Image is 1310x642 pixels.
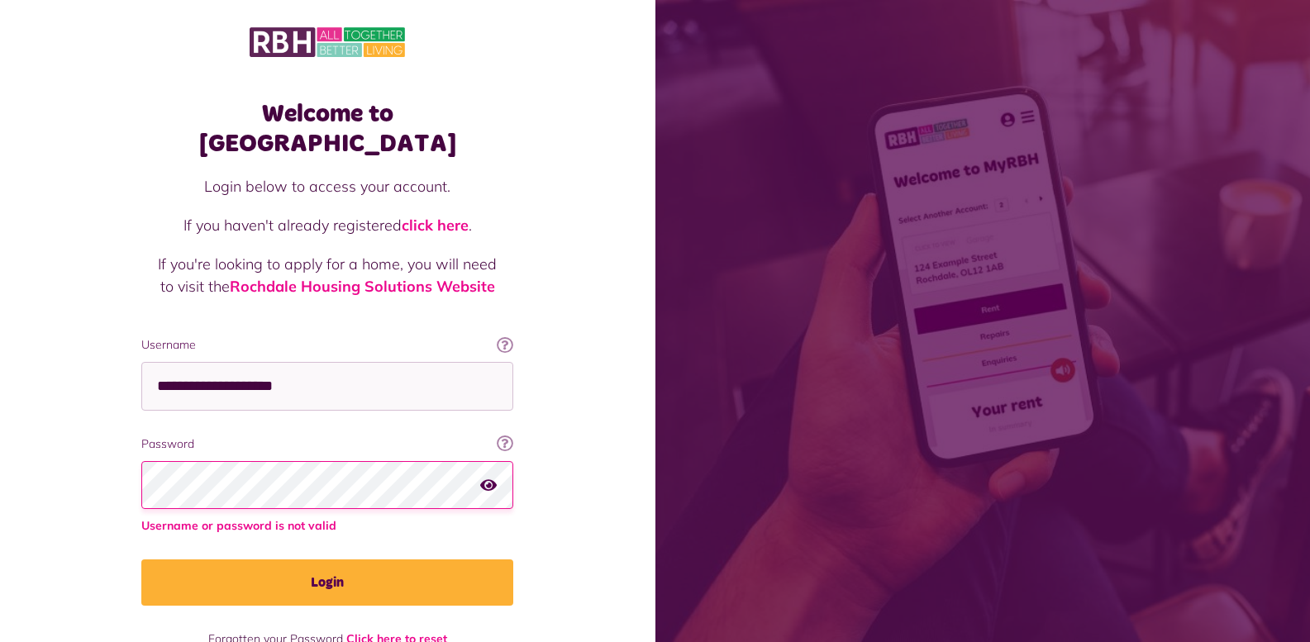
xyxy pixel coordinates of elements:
[141,336,513,354] label: Username
[402,216,469,235] a: click here
[250,25,405,59] img: MyRBH
[158,214,497,236] p: If you haven't already registered .
[158,175,497,197] p: Login below to access your account.
[141,559,513,606] button: Login
[230,277,495,296] a: Rochdale Housing Solutions Website
[141,517,513,535] span: Username or password is not valid
[158,253,497,297] p: If you're looking to apply for a home, you will need to visit the
[141,435,513,453] label: Password
[141,99,513,159] h1: Welcome to [GEOGRAPHIC_DATA]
